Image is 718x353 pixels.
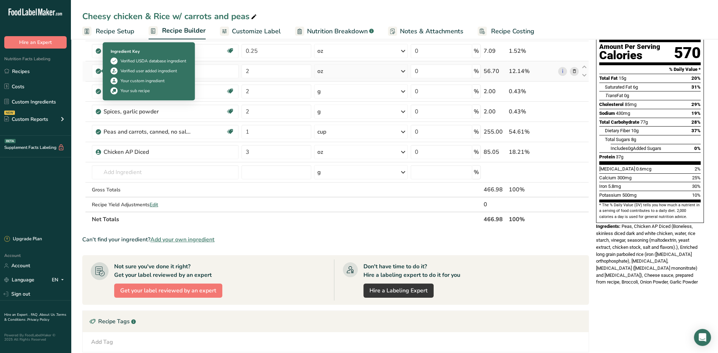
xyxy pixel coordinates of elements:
[508,67,555,75] div: 12.14%
[162,26,206,35] span: Recipe Builder
[4,312,66,322] a: Terms & Conditions .
[695,166,701,172] span: 2%
[31,312,39,317] a: FAQ .
[508,128,555,136] div: 54.61%
[611,146,661,151] span: Includes Added Sugars
[625,102,636,107] span: 85mg
[491,27,534,36] span: Recipe Costing
[104,128,192,136] div: Peas and carrots, canned, no salt added, solids and liquids
[558,67,567,76] a: i
[104,148,192,156] div: Chicken AP Diced
[691,84,701,90] span: 31%
[599,202,701,220] section: * The % Daily Value (DV) tells you how much a nutrient in a serving of food contributes to a dail...
[400,27,463,36] span: Notes & Attachments
[599,119,639,125] span: Total Carbohydrate
[92,186,239,194] div: Gross Totals
[596,224,698,285] span: Peas, Chicken AP Diced (Boneless, skinless diced dark and white chicken, water, rice starch, vine...
[317,148,323,156] div: oz
[121,78,165,84] div: Your custom ingredient
[599,102,624,107] span: Cholesterol
[599,50,660,61] div: Calories
[4,116,48,123] div: Custom Reports
[111,48,187,55] div: Ingredient Key
[692,184,701,189] span: 30%
[363,284,434,298] a: Hire a Labeling Expert
[4,236,42,243] div: Upgrade Plan
[508,87,555,96] div: 0.43%
[295,23,374,39] a: Nutrition Breakdown
[605,128,630,133] span: Dietary Fiber
[4,274,34,286] a: Language
[508,47,555,55] div: 1.52%
[599,184,607,189] span: Iron
[691,128,701,133] span: 37%
[4,36,67,49] button: Hire an Expert
[150,201,158,208] span: Edit
[27,317,49,322] a: Privacy Policy
[363,262,460,279] div: Don't have time to do it? Hire a labeling expert to do it for you
[616,111,630,116] span: 430mg
[484,185,506,194] div: 466.98
[317,128,326,136] div: cup
[599,111,615,116] span: Sodium
[605,137,630,142] span: Total Sugars
[636,166,651,172] span: 0.6mcg
[121,68,177,74] div: Verified user added ingredient
[121,88,150,94] div: Your sub recipe
[694,146,701,151] span: 0%
[92,201,239,208] div: Recipe Yield Adjustments
[114,284,222,298] button: Get your label reviewed by an expert
[388,23,463,39] a: Notes & Attachments
[624,93,629,98] span: 0g
[4,333,67,342] div: Powered By FoodLabelMaker © 2025 All Rights Reserved
[599,192,621,198] span: Potassium
[605,93,623,98] span: Fat
[484,200,506,209] div: 0
[599,175,616,180] span: Calcium
[484,87,506,96] div: 2.00
[4,312,29,317] a: Hire an Expert .
[599,75,618,81] span: Total Fat
[605,84,632,90] span: Saturated Fat
[120,286,216,295] span: Get your label reviewed by an expert
[619,75,626,81] span: 15g
[484,107,506,116] div: 2.00
[616,154,623,159] span: 37g
[608,184,621,189] span: 5.8mg
[114,262,212,279] div: Not sure you've done it right? Get your label reviewed by an expert
[317,168,321,176] div: g
[617,175,631,180] span: 300mg
[150,235,215,244] span: Add your own ingredient
[599,154,615,159] span: Protein
[599,44,660,50] div: Amount Per Serving
[691,102,701,107] span: 29%
[232,27,281,36] span: Customize Label
[4,111,15,115] div: NEW
[104,107,192,116] div: Spices, garlic powder
[111,87,118,94] img: Sub Recipe
[691,119,701,125] span: 28%
[692,175,701,180] span: 25%
[484,128,506,136] div: 255.00
[90,212,482,226] th: Net Totals
[484,67,506,75] div: 56.70
[96,27,134,36] span: Recipe Setup
[83,311,589,332] div: Recipe Tags
[82,23,134,39] a: Recipe Setup
[484,148,506,156] div: 85.05
[694,329,711,346] div: Open Intercom Messenger
[631,128,639,133] span: 10g
[633,84,638,90] span: 6g
[508,185,555,194] div: 100%
[317,87,321,96] div: g
[5,139,16,143] div: BETA
[599,166,635,172] span: [MEDICAL_DATA]
[640,119,648,125] span: 77g
[691,75,701,81] span: 20%
[622,192,636,198] span: 500mg
[149,23,206,40] a: Recipe Builder
[596,224,620,229] span: Ingredients:
[507,212,557,226] th: 100%
[508,148,555,156] div: 18.21%
[121,58,186,64] div: Verified USDA database ingredient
